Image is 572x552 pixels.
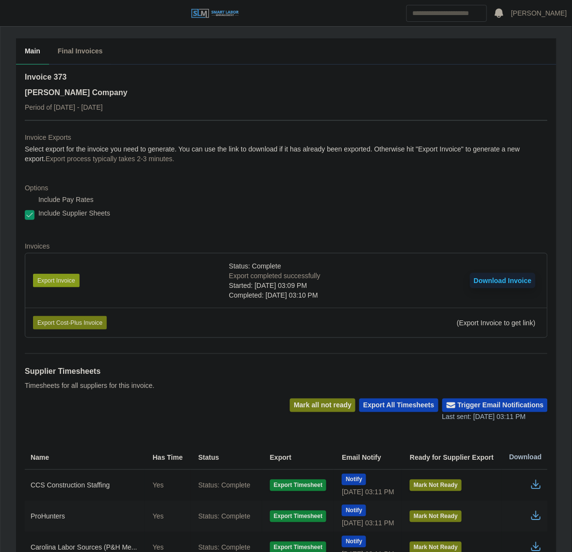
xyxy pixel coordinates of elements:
button: Export Timesheet [270,511,326,522]
th: Email Notify [334,446,402,470]
a: Download Invoice [470,277,536,284]
h1: Supplier Timesheets [25,366,154,377]
button: Mark Not Ready [410,511,462,522]
span: Status: Complete [198,512,250,521]
span: (Export Invoice to get link) [457,319,536,327]
th: Has Time [145,446,190,470]
dd: Select export for the invoice you need to generate. You can use the link to download if it has al... [25,144,548,164]
div: Export completed successfully [229,271,320,281]
p: Period of [DATE] - [DATE] [25,102,128,112]
h2: Invoice 373 [25,71,128,83]
p: Timesheets for all suppliers for this invoice. [25,381,154,391]
span: Export process typically takes 2-3 minutes. [46,155,174,163]
h3: [PERSON_NAME] Company [25,87,128,99]
th: Status [190,446,262,470]
button: Notify [342,474,366,485]
span: Status: Complete [229,261,281,271]
button: Trigger Email Notifications [442,399,548,412]
button: Main [16,38,49,65]
td: Yes [145,501,190,532]
dt: Invoice Exports [25,133,548,142]
button: Final Invoices [49,38,112,65]
img: SLM Logo [191,8,239,19]
input: Search [406,5,487,22]
div: [DATE] 03:11 PM [342,519,394,528]
dt: Invoices [25,241,548,251]
button: Export Timesheet [270,480,326,491]
dt: Options [25,183,548,193]
div: Completed: [DATE] 03:10 PM [229,290,320,300]
span: Status: Complete [198,481,250,490]
th: Ready for Supplier Export [402,446,502,470]
button: Notify [342,536,366,548]
label: Include Pay Rates [38,195,94,204]
button: Download Invoice [470,273,536,288]
button: Export Cost-Plus Invoice [33,316,107,330]
th: Download [502,446,548,470]
div: [DATE] 03:11 PM [342,487,394,497]
button: Notify [342,505,366,517]
button: Mark Not Ready [410,480,462,491]
div: Started: [DATE] 03:09 PM [229,281,320,290]
button: Export Invoice [33,274,80,287]
th: Export [262,446,335,470]
th: Name [25,446,145,470]
label: Include Supplier Sheets [38,208,110,218]
td: Yes [145,470,190,502]
button: Mark all not ready [290,399,355,412]
div: Last sent: [DATE] 03:11 PM [442,412,548,422]
td: ProHunters [25,501,145,532]
td: CCS Construction Staffing [25,470,145,502]
a: [PERSON_NAME] [511,8,567,18]
button: Export All Timesheets [359,399,438,412]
